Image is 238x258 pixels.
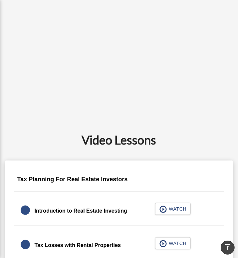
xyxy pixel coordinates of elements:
[167,240,186,247] span: WATCH
[35,241,121,250] div: Tax Losses with Rental Properties
[9,132,229,148] h2: Video Lessons
[35,206,127,216] div: Introduction to Real Estate Investing
[155,203,191,215] button: WATCH
[167,206,186,212] span: WATCH
[21,237,218,253] a: Tax Losses with Rental Properties WATCH
[14,171,224,192] div: Tax Planning For Real Estate Investors
[21,203,218,219] a: Introduction to Real Estate Investing WATCH
[155,237,191,249] button: WATCH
